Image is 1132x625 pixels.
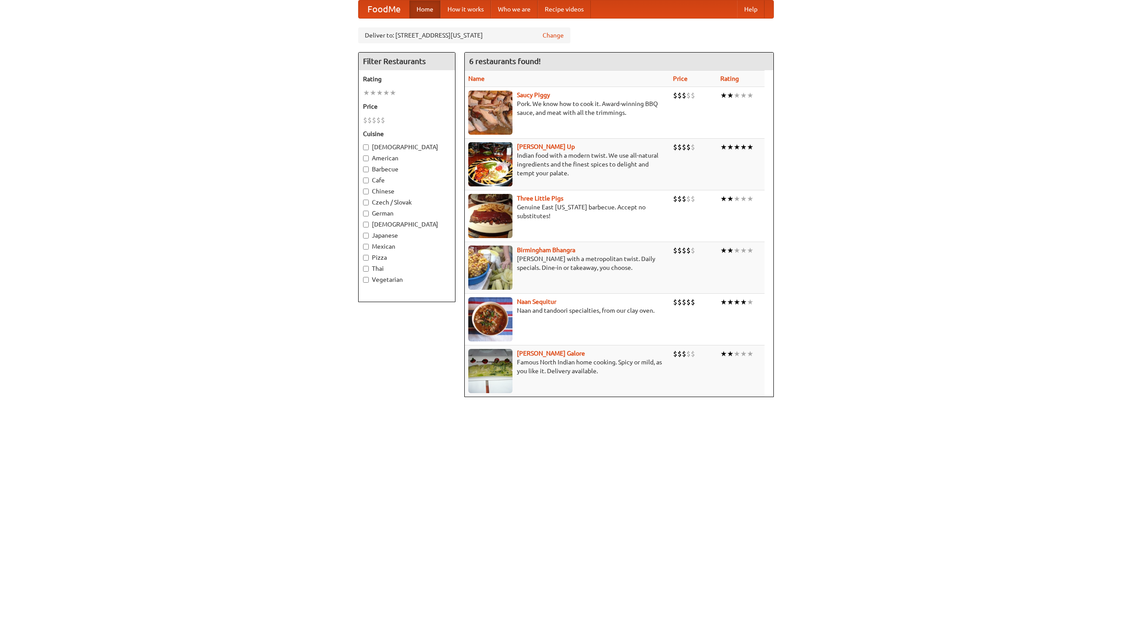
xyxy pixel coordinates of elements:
[468,91,512,135] img: saucy.jpg
[538,0,591,18] a: Recipe videos
[734,246,740,255] li: ★
[673,246,677,255] li: $
[747,349,753,359] li: ★
[673,297,677,307] li: $
[468,246,512,290] img: bhangra.jpg
[372,115,376,125] li: $
[363,102,451,111] h5: Price
[673,349,677,359] li: $
[468,349,512,393] img: currygalore.jpg
[363,187,451,196] label: Chinese
[363,155,369,161] input: American
[468,358,666,375] p: Famous North Indian home cooking. Spicy or mild, as you like it. Delivery available.
[363,244,369,250] input: Mexican
[363,275,451,284] label: Vegetarian
[737,0,765,18] a: Help
[376,115,381,125] li: $
[740,194,747,204] li: ★
[363,115,367,125] li: $
[720,194,727,204] li: ★
[440,0,491,18] a: How it works
[469,57,541,65] ng-pluralize: 6 restaurants found!
[363,189,369,194] input: Chinese
[363,88,370,98] li: ★
[720,246,727,255] li: ★
[682,349,686,359] li: $
[720,142,727,152] li: ★
[468,203,666,220] p: Genuine East [US_STATE] barbecue. Accept no substitutes!
[691,91,695,100] li: $
[468,306,666,315] p: Naan and tandoori specialties, from our clay oven.
[491,0,538,18] a: Who we are
[734,297,740,307] li: ★
[363,129,451,138] h5: Cuisine
[363,242,451,251] label: Mexican
[691,246,695,255] li: $
[517,143,575,150] a: [PERSON_NAME] Up
[686,91,691,100] li: $
[363,266,369,272] input: Thai
[720,91,727,100] li: ★
[673,75,688,82] a: Price
[363,75,451,83] h5: Rating
[740,246,747,255] li: ★
[677,142,682,152] li: $
[517,195,563,202] a: Three Little Pigs
[468,254,666,272] p: [PERSON_NAME] with a metropolitan twist. Daily specials. Dine-in or takeaway, you choose.
[363,220,451,229] label: [DEMOGRAPHIC_DATA]
[468,297,512,341] img: naansequitur.jpg
[682,246,686,255] li: $
[517,246,575,254] a: Birmingham Bhangra
[363,211,369,216] input: German
[720,297,727,307] li: ★
[363,233,369,239] input: Japanese
[390,88,396,98] li: ★
[747,194,753,204] li: ★
[370,88,376,98] li: ★
[363,222,369,227] input: [DEMOGRAPHIC_DATA]
[720,75,739,82] a: Rating
[747,91,753,100] li: ★
[740,297,747,307] li: ★
[686,142,691,152] li: $
[409,0,440,18] a: Home
[727,91,734,100] li: ★
[686,297,691,307] li: $
[363,143,451,152] label: [DEMOGRAPHIC_DATA]
[367,115,372,125] li: $
[734,349,740,359] li: ★
[363,154,451,163] label: American
[358,27,570,43] div: Deliver to: [STREET_ADDRESS][US_STATE]
[734,142,740,152] li: ★
[468,142,512,186] img: curryup.jpg
[727,142,734,152] li: ★
[734,194,740,204] li: ★
[673,142,677,152] li: $
[363,200,369,205] input: Czech / Slovak
[376,88,383,98] li: ★
[363,253,451,262] label: Pizza
[682,142,686,152] li: $
[363,209,451,218] label: German
[682,297,686,307] li: $
[363,165,451,174] label: Barbecue
[363,176,451,185] label: Cafe
[363,167,369,172] input: Barbecue
[682,91,686,100] li: $
[740,142,747,152] li: ★
[517,91,550,98] b: Saucy Piggy
[677,91,682,100] li: $
[686,194,691,204] li: $
[363,198,451,207] label: Czech / Slovak
[543,31,564,40] a: Change
[517,350,585,357] a: [PERSON_NAME] Galore
[691,297,695,307] li: $
[381,115,385,125] li: $
[727,246,734,255] li: ★
[383,88,390,98] li: ★
[691,194,695,204] li: $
